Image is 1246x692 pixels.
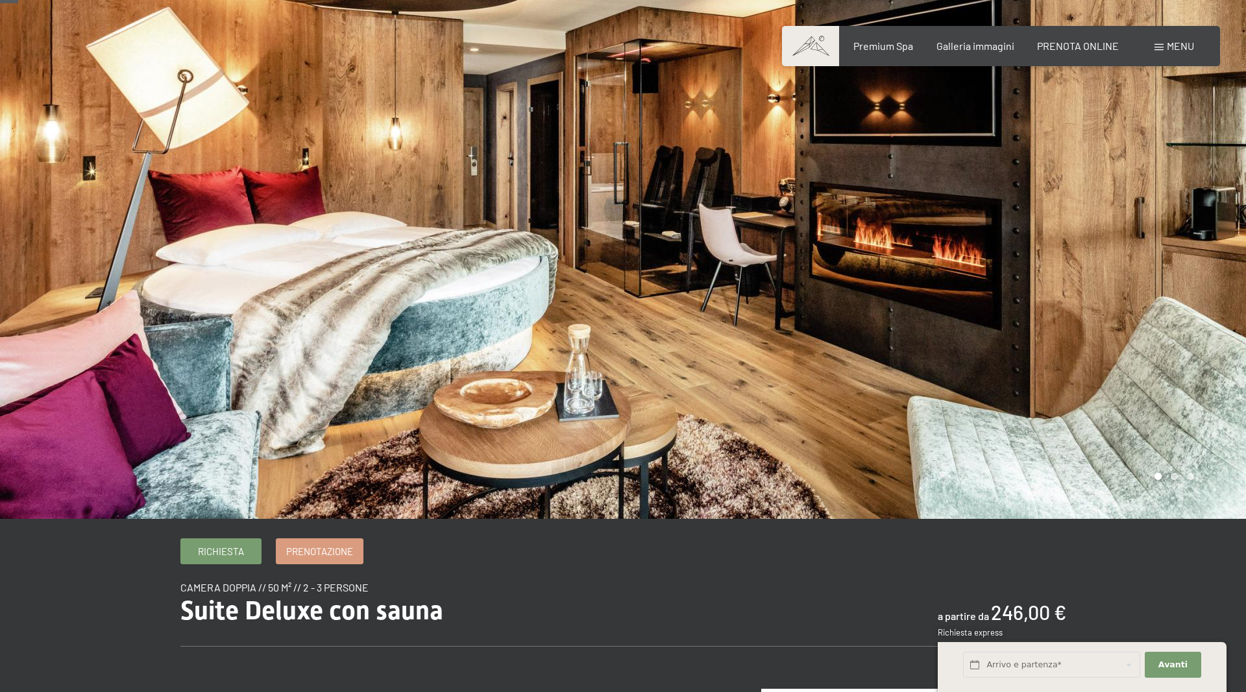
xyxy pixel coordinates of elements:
[938,610,989,622] span: a partire da
[1037,40,1119,52] a: PRENOTA ONLINE
[180,595,443,626] span: Suite Deluxe con sauna
[198,545,244,558] span: Richiesta
[853,40,913,52] a: Premium Spa
[276,539,363,564] a: Prenotazione
[180,581,369,593] span: camera doppia // 50 m² // 2 - 3 persone
[1158,659,1188,671] span: Avanti
[1145,652,1201,678] button: Avanti
[938,627,1003,638] span: Richiesta express
[936,40,1014,52] a: Galleria immagini
[181,539,261,564] a: Richiesta
[286,545,353,558] span: Prenotazione
[991,601,1066,624] b: 246,00 €
[1167,40,1194,52] span: Menu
